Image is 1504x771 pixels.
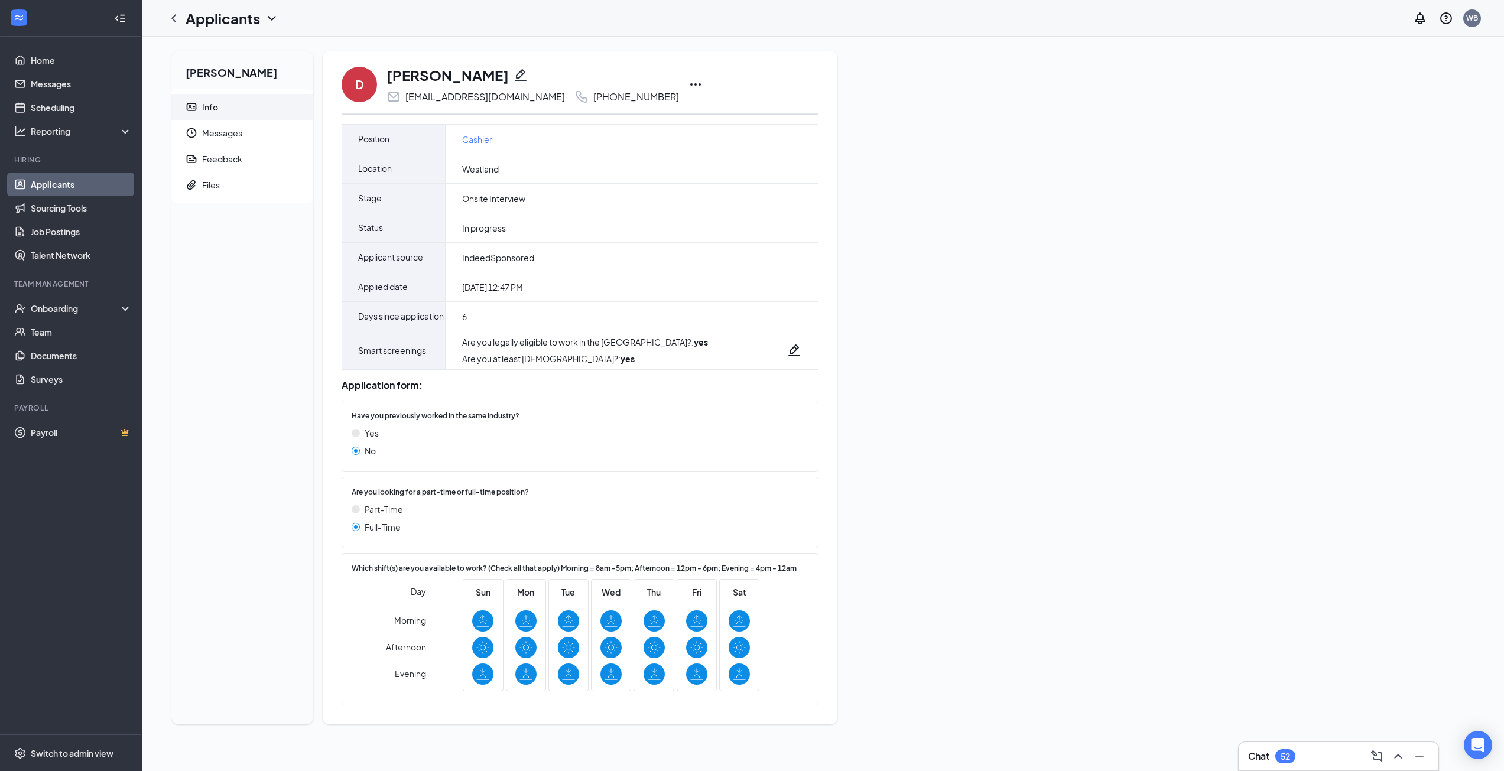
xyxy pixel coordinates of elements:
div: Payroll [14,403,129,413]
svg: Settings [14,747,26,759]
span: Which shift(s) are you available to work? (Check all that apply) Morning = 8am -5pm; Afternoon = ... [352,563,797,574]
svg: Paperclip [186,179,197,191]
span: 6 [462,311,467,323]
svg: Phone [574,90,589,104]
a: Surveys [31,367,132,391]
span: Westland [462,163,499,175]
svg: Report [186,153,197,165]
svg: Email [386,90,401,104]
span: Mon [515,585,537,598]
h1: Applicants [186,8,260,28]
svg: ContactCard [186,101,197,113]
div: D [355,76,364,93]
svg: UserCheck [14,302,26,314]
span: Status [358,213,383,242]
svg: Minimize [1412,749,1427,763]
span: Yes [365,427,379,440]
span: Messages [202,120,304,146]
div: Onboarding [31,302,122,314]
span: Evening [395,663,426,684]
a: ClockMessages [171,120,313,146]
strong: yes [694,337,708,347]
div: Team Management [14,279,129,289]
span: Applied date [358,272,408,301]
svg: Ellipses [688,77,703,92]
span: Smart screenings [358,336,426,365]
svg: ChevronDown [265,11,279,25]
button: ComposeMessage [1367,747,1386,766]
span: In progress [462,222,506,234]
div: 52 [1281,752,1290,762]
a: Scheduling [31,96,132,119]
svg: ComposeMessage [1370,749,1384,763]
a: Documents [31,344,132,367]
svg: Pencil [514,68,528,82]
span: Position [358,125,389,154]
div: Info [202,101,218,113]
a: Applicants [31,173,132,196]
span: Applicant source [358,243,423,272]
span: Are you looking for a part-time or full-time position? [352,487,529,498]
span: Onsite Interview [462,193,525,204]
svg: Analysis [14,125,26,137]
div: Switch to admin view [31,747,113,759]
a: Team [31,320,132,344]
div: Files [202,179,220,191]
a: PaperclipFiles [171,172,313,198]
div: Reporting [31,125,132,137]
a: Talent Network [31,243,132,267]
span: [DATE] 12:47 PM [462,281,523,293]
strong: yes [621,353,635,364]
svg: Notifications [1413,11,1427,25]
svg: Pencil [787,343,801,357]
span: Part-Time [365,503,403,516]
span: Fri [686,585,707,598]
svg: Clock [186,127,197,139]
span: Day [411,585,426,598]
a: ContactCardInfo [171,94,313,120]
span: Afternoon [386,636,426,658]
a: Sourcing Tools [31,196,132,220]
span: Days since application [358,302,444,331]
span: Wed [600,585,622,598]
svg: ChevronUp [1391,749,1405,763]
button: ChevronUp [1389,747,1408,766]
h1: [PERSON_NAME] [386,65,509,85]
h2: [PERSON_NAME] [171,51,313,89]
div: Feedback [202,153,242,165]
span: Morning [394,610,426,631]
svg: WorkstreamLogo [13,12,25,24]
div: [EMAIL_ADDRESS][DOMAIN_NAME] [405,91,565,103]
div: Hiring [14,155,129,165]
svg: QuestionInfo [1439,11,1453,25]
a: Messages [31,72,132,96]
div: WB [1466,13,1478,23]
button: Minimize [1410,747,1429,766]
div: Are you at least [DEMOGRAPHIC_DATA]? : [462,353,708,365]
div: Open Intercom Messenger [1464,731,1492,759]
a: PayrollCrown [31,421,132,444]
a: ReportFeedback [171,146,313,172]
span: Thu [644,585,665,598]
span: Have you previously worked in the same industry? [352,411,519,422]
svg: ChevronLeft [167,11,181,25]
div: Are you legally eligible to work in the [GEOGRAPHIC_DATA]? : [462,336,708,348]
span: Location [358,154,392,183]
span: Full-Time [365,520,401,533]
a: Job Postings [31,220,132,243]
svg: Collapse [114,12,126,24]
h3: Chat [1248,750,1269,763]
a: Cashier [462,133,492,146]
span: Sat [729,585,750,598]
span: Sun [472,585,493,598]
span: Stage [358,184,382,213]
div: [PHONE_NUMBER] [593,91,679,103]
span: IndeedSponsored [462,252,534,263]
a: Home [31,48,132,72]
div: Application form: [342,379,818,391]
span: Tue [558,585,579,598]
span: No [365,444,376,457]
